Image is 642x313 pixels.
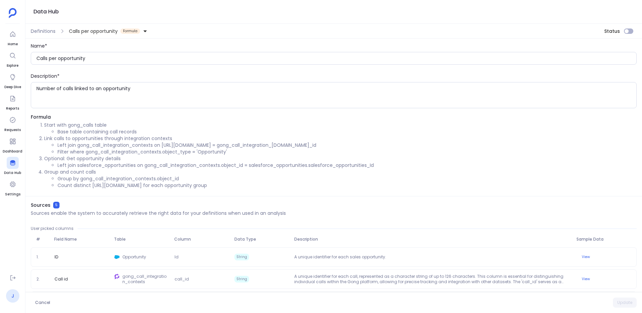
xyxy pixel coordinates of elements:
li: Count distinct [URL][DOMAIN_NAME] for each opportunity group [58,182,637,189]
li: Filter where gong_call_integration_contexts.object_type = 'Opportunity' [58,148,637,155]
button: View [578,253,594,261]
a: Reports [6,92,19,111]
span: Description [292,237,574,242]
span: Field Name [51,237,112,242]
span: 1. [34,254,52,260]
span: Dashboard [3,149,22,154]
p: Group and count calls [44,169,637,175]
span: Column [172,237,232,242]
span: Sample Data [574,237,634,242]
div: Name* [31,43,637,49]
p: Sources enable the system to accurately retrieve the right data for your definitions when used in... [31,210,286,216]
span: Reports [6,106,19,111]
a: J [6,289,19,303]
a: Data Hub [4,157,21,176]
a: Requests [4,114,21,133]
li: Left join gong_call_integration_contexts on [URL][DOMAIN_NAME] = gong_call_integration_[DOMAIN_NA... [58,142,637,148]
img: petavue logo [9,8,17,18]
p: Start with gong_calls table [44,122,637,128]
div: Description* [31,73,637,79]
span: Table [111,237,172,242]
span: Call id [52,276,71,282]
button: Cancel [31,298,55,308]
span: Settings [5,192,20,197]
a: Explore [7,50,19,68]
span: Explore [7,63,19,68]
span: # [33,237,51,242]
span: Formula [120,28,140,34]
span: ID [52,254,61,260]
span: Requests [4,127,21,133]
span: String [234,276,249,283]
p: Link calls to opportunities through integration contexts [44,135,637,142]
span: Calls per opportunity [69,28,118,35]
button: View [578,275,594,283]
p: Optional: Get opportunity details [44,155,637,162]
a: Home [7,28,19,47]
li: Left join salesforce_opportunities on gong_call_integration_contexts.object_id = salesforce_oppor... [58,162,637,169]
span: call_id [172,276,232,282]
span: gong_call_integration_contexts [122,274,169,285]
span: Deep Dive [4,84,21,90]
a: Settings [5,178,20,197]
span: Data Type [232,237,292,242]
span: Data Hub [4,170,21,176]
span: 5 [53,202,60,208]
p: A unique identifier for each call, represented as a character string of up to 126 characters. Thi... [292,274,573,285]
li: Base table containing call records [58,128,637,135]
span: Definitions [31,28,56,35]
input: Enter the name of definition [36,55,636,62]
a: Deep Dive [4,71,21,90]
li: Group by gong_call_integration_contexts.object_id [58,175,637,182]
span: Status [604,28,620,35]
span: 2. [34,276,52,282]
span: Home [7,42,19,47]
textarea: Number of calls linked to an opportunity [36,85,636,105]
span: Formula [31,114,637,120]
span: User picked columns [31,226,74,231]
h1: Data Hub [33,7,59,16]
span: Opportunity [122,254,169,260]
span: Sources [31,202,50,208]
p: A unique identifier for each sales opportunity. [292,254,573,260]
span: String [234,254,249,260]
button: Calls per opportunityFormula [68,26,149,37]
span: Id [172,254,232,260]
a: Dashboard [3,135,22,154]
